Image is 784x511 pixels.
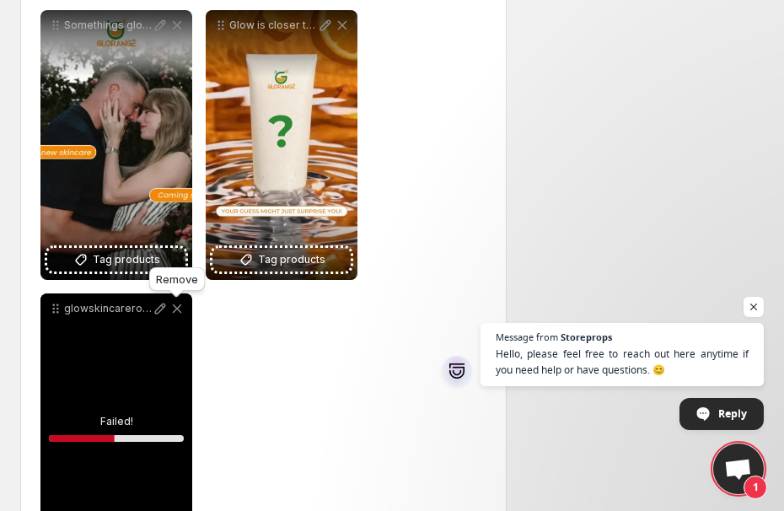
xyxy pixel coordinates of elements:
a: Open chat [713,444,764,494]
span: Hello, please feel free to reach out here anytime if you need help or have questions. 😊 [496,346,749,378]
span: Message from [496,332,558,342]
button: Tag products [47,248,185,272]
span: Tag products [258,251,325,268]
p: Somethings glowing but its not what you think Can you guess the secret behind this shine Stay tun... [64,19,152,32]
button: Tag products [212,248,351,272]
p: Glow is closer than you think But only if you can guess it right Stay tuned The surprise is almos... [229,19,317,32]
div: Somethings glowing but its not what you think Can you guess the secret behind this shine Stay tun... [40,10,192,280]
span: Tag products [93,251,160,268]
span: Storeprops [561,332,612,342]
p: glowskincareroutinefacewashrajasthanfypagee [64,302,152,315]
span: 1 [744,476,767,499]
span: Reply [718,399,747,428]
div: Glow is closer than you think But only if you can guess it right Stay tuned The surprise is almos... [206,10,357,280]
